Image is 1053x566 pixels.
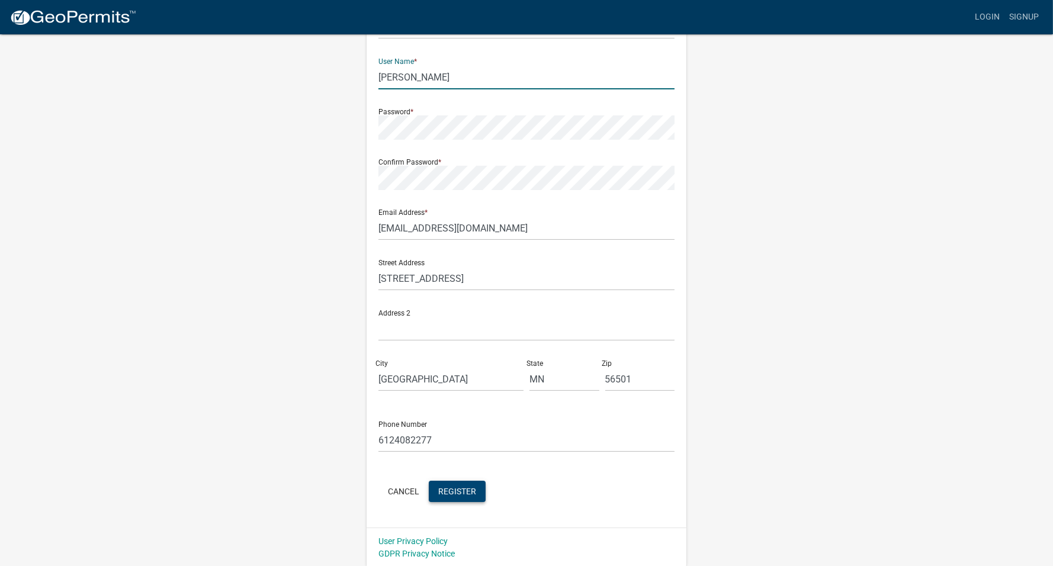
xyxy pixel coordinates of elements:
button: Register [429,481,486,502]
a: GDPR Privacy Notice [378,549,455,558]
a: Login [970,6,1004,28]
a: Signup [1004,6,1044,28]
button: Cancel [378,481,429,502]
a: User Privacy Policy [378,536,448,546]
span: Register [438,486,476,496]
